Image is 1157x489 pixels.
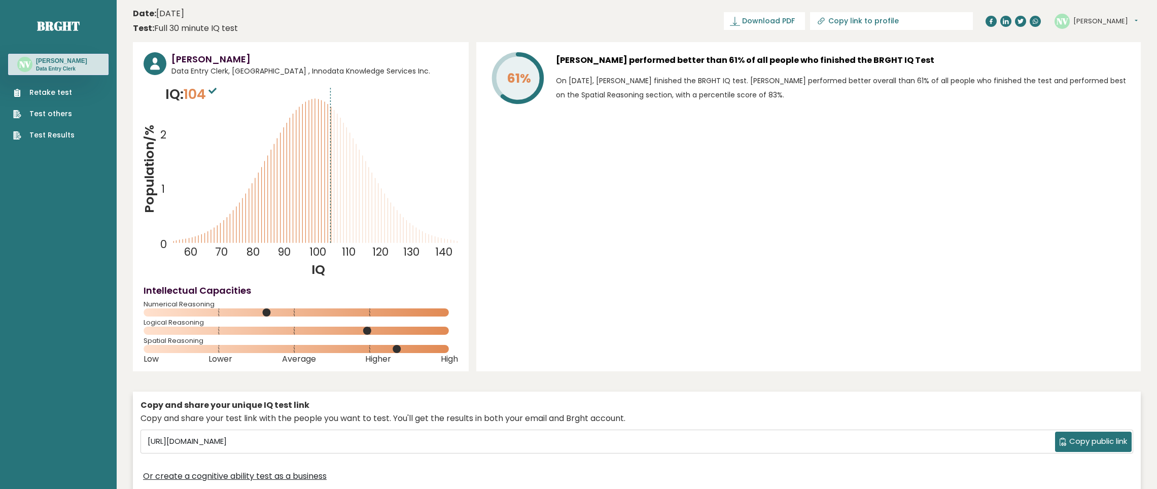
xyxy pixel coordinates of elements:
tspan: 2 [160,127,166,142]
span: Numerical Reasoning [144,302,458,306]
span: Spatial Reasoning [144,339,458,343]
h3: [PERSON_NAME] [36,57,87,65]
p: IQ: [165,84,219,104]
span: Average [282,357,316,361]
a: Test others [13,109,75,119]
tspan: 90 [277,245,291,260]
tspan: 1 [161,182,165,196]
a: Retake test [13,87,75,98]
button: Copy public link [1055,432,1132,452]
tspan: 100 [309,245,326,260]
a: Download PDF [724,12,805,30]
a: Brght [37,18,80,34]
a: Or create a cognitive ability test as a business [143,470,327,482]
tspan: 110 [342,245,356,260]
b: Date: [133,8,156,19]
p: Data Entry Clerk [36,65,87,73]
tspan: Population/% [140,125,158,213]
time: [DATE] [133,8,184,20]
span: Data Entry Clerk, [GEOGRAPHIC_DATA] , Innodata Knowledge Services Inc. [171,66,458,77]
a: Test Results [13,130,75,141]
b: Test: [133,22,154,34]
span: Low [144,357,159,361]
h3: [PERSON_NAME] performed better than 61% of all people who finished the BRGHT IQ Test [556,52,1130,68]
h3: [PERSON_NAME] [171,52,458,66]
tspan: 80 [247,245,260,260]
div: Copy and share your test link with the people you want to test. You'll get the results in both yo... [141,412,1133,425]
text: NV [1057,15,1068,26]
div: Full 30 minute IQ test [133,22,238,34]
h4: Intellectual Capacities [144,284,458,297]
tspan: 120 [372,245,389,260]
span: 104 [184,85,219,103]
span: Higher [365,357,391,361]
text: NV [19,58,31,70]
tspan: 60 [184,245,197,260]
span: Logical Reasoning [144,321,458,325]
span: Download PDF [742,16,795,26]
tspan: 130 [403,245,419,260]
div: Copy and share your unique IQ test link [141,399,1133,411]
tspan: 0 [160,237,167,252]
span: Lower [208,357,232,361]
tspan: 140 [435,245,452,260]
tspan: 70 [215,245,228,260]
button: [PERSON_NAME] [1073,16,1138,26]
span: High [441,357,458,361]
tspan: 61% [507,69,531,87]
span: Copy public link [1069,436,1127,447]
tspan: IQ [312,260,326,278]
p: On [DATE], [PERSON_NAME] finished the BRGHT IQ test. [PERSON_NAME] performed better overall than ... [556,74,1130,102]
